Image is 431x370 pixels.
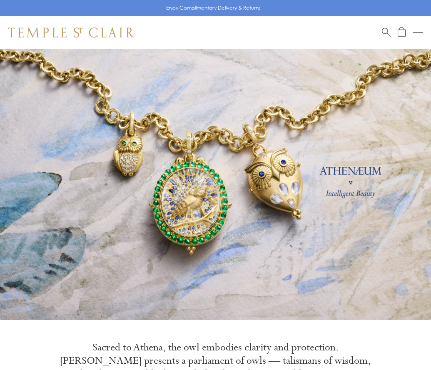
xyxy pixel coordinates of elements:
p: Enjoy Complimentary Delivery & Returns [166,4,261,12]
button: Open navigation [413,27,423,37]
img: Temple St. Clair [8,27,134,37]
a: Search [382,27,391,37]
a: Open Shopping Bag [398,27,406,37]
